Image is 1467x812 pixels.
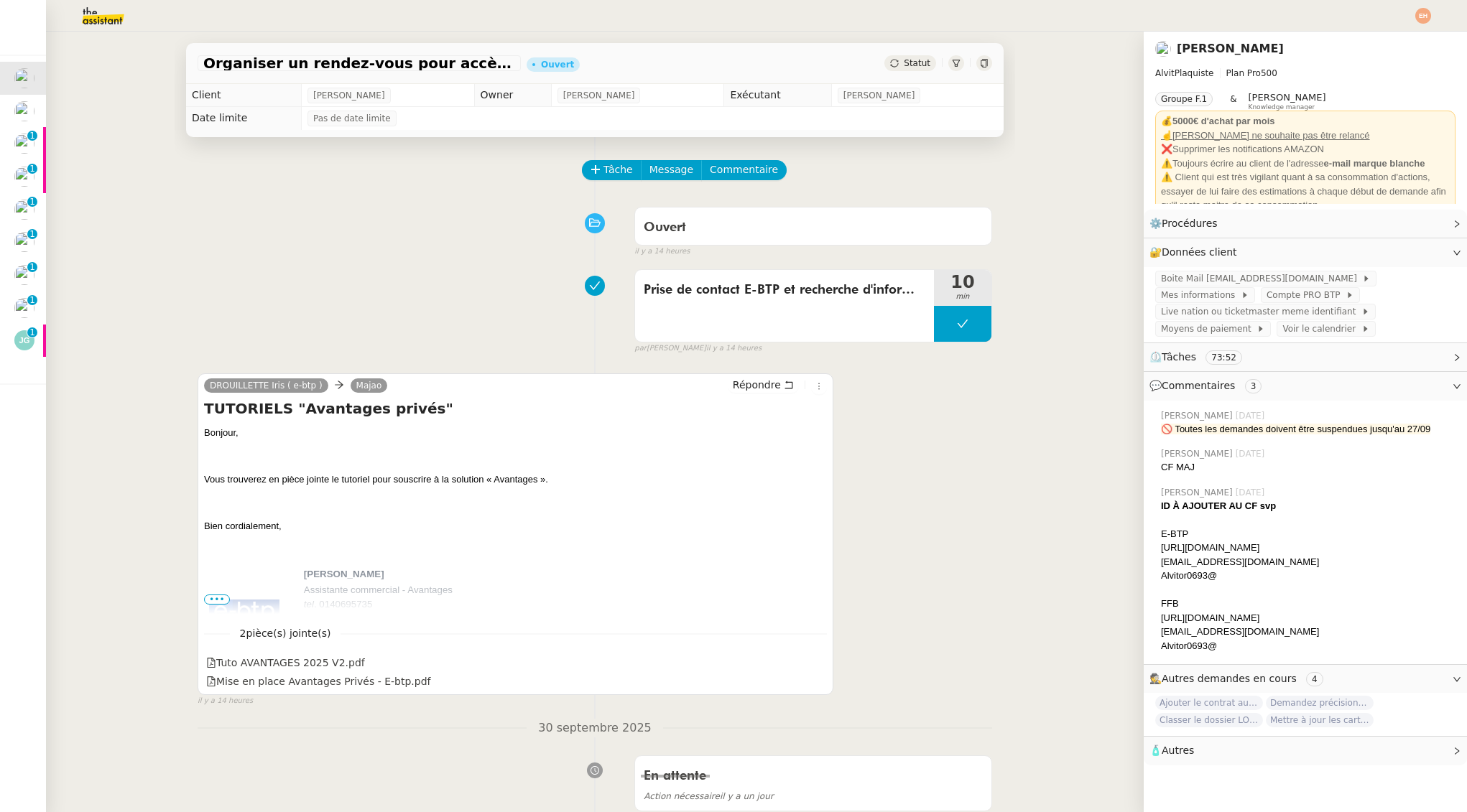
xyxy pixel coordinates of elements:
[1249,92,1326,111] app-user-label: Knowledge manager
[1161,447,1236,460] span: [PERSON_NAME]
[1161,486,1236,499] span: [PERSON_NAME]
[1161,288,1241,302] span: Mes informations
[644,221,686,234] span: Ouvert
[206,655,365,671] div: Tuto AVANTAGES 2025 V2.pdf
[1144,210,1467,238] div: ⚙️Procédures
[1162,218,1218,229] span: Procédures
[186,84,301,107] td: Client
[1161,625,1456,639] div: [EMAIL_ADDRESS][DOMAIN_NAME]
[351,379,388,392] a: Majao
[474,84,551,107] td: Owner
[1161,460,1456,475] div: CF MAJ
[1155,41,1171,57] img: users%2F0v3yA2ZOZBYwPN7V38GNVTYjOQj1%2Favatar%2Fa58eb41e-cbb7-4128-9131-87038ae72dcb
[204,519,827,533] p: Bien cordialement,
[1266,696,1374,710] span: Demandez précision sur demandes QUALIBAT
[204,398,827,419] h4: TUTORIELS "Avantages privés"
[1162,673,1297,684] span: Autres demandes en cours
[1155,92,1213,106] nz-tag: Groupe F.1
[204,426,827,440] p: Bonjour,
[14,200,34,220] img: users%2Fu5utAm6r22Q2efrA9GW4XXK0tp42%2Favatar%2Fec7cfc88-a6c7-457c-b43b-5a2740bdf05f
[1161,424,1430,434] span: 🚫 Toutes les demandes doivent être suspendues jusqu'au 27/09
[27,164,37,174] nz-badge-sup: 1
[314,599,373,610] span: . 0140695735
[204,594,230,605] span: •••
[1144,343,1467,371] div: ⏲️Tâches 73:52
[527,719,663,738] span: 30 septembre 2025
[14,68,34,88] img: users%2F0v3yA2ZOZBYwPN7V38GNVTYjOQj1%2Favatar%2Fa58eb41e-cbb7-4128-9131-87038ae72dcb
[1177,42,1284,55] a: [PERSON_NAME]
[313,88,385,103] span: [PERSON_NAME]
[934,291,991,303] span: min
[733,378,781,392] span: Répondre
[644,791,773,801] span: il y a un jour
[1236,486,1268,499] span: [DATE]
[1161,500,1276,511] strong: ID À AJOUTER AU CF svp
[27,327,37,337] nz-badge-sup: 1
[641,160,702,180] button: Message
[710,162,778,178] span: Commentaire
[27,295,37,305] nz-badge-sup: 1
[203,56,515,70] span: Organiser un rendez-vous pour accès FFB
[14,232,34,252] img: users%2FtFhOaBya8rNVU5KG7br7ns1BCvi2%2Favatar%2Faa8c47da-ee6c-4101-9e7d-730f2e64f978
[904,58,930,68] span: Statut
[1161,142,1450,157] div: Supprimer les notifications AMAZON
[1205,350,1242,365] nz-tag: 73:52
[304,569,384,579] span: [PERSON_NAME]
[1144,737,1467,765] div: 🧴Autres
[1161,555,1456,569] div: [EMAIL_ADDRESS][DOMAIN_NAME]
[1230,92,1236,111] span: &
[1161,170,1450,213] div: ⚠️ Client qui est très vigilant quant à sa consommation d'actions, essayer de lui faire des estim...
[1161,157,1450,171] div: ⚠️Toujours écrire au client de l'adresse
[724,84,831,107] td: Exécutant
[1149,351,1254,363] span: ⏲️
[634,342,762,355] small: [PERSON_NAME]
[1161,130,1370,141] u: ☝️[PERSON_NAME] ne souhaite pas être relancé
[14,167,34,187] img: users%2FKIcnt4T8hLMuMUUpHYCYQM06gPC2%2Favatar%2F1dbe3bdc-0f95-41bf-bf6e-fc84c6569aaf
[1162,351,1196,363] span: Tâches
[1236,409,1268,422] span: [DATE]
[206,673,430,690] div: Mise en place Avantages Privés - E-btp.pdf
[1161,569,1456,583] div: Alvitor0693@
[1161,271,1362,286] span: Boite Mail [EMAIL_ADDRESS][DOMAIN_NAME]
[1149,673,1329,684] span: 🕵️
[934,274,991,291] span: 10
[1267,288,1346,302] span: Compte PRO BTP
[29,262,35,275] p: 1
[1162,246,1237,258] span: Données client
[1149,215,1224,232] span: ⚙️
[1162,380,1235,391] span: Commentaires
[1144,238,1467,266] div: 🔐Données client
[1161,409,1236,422] span: [PERSON_NAME]
[27,229,37,239] nz-badge-sup: 1
[304,599,314,610] span: tel
[728,377,799,393] button: Répondre
[1266,713,1374,727] span: Mettre à jour les cartes pro BTP
[14,134,34,154] img: users%2FcRgg4TJXLQWrBH1iwK9wYfCha1e2%2Favatar%2Fc9d2fa25-7b78-4dd4-b0f3-ccfa08be62e5
[1245,379,1262,393] nz-tag: 3
[1261,68,1277,78] span: 500
[634,246,690,258] span: il y a 14 heures
[29,164,35,177] p: 1
[209,599,279,623] img: image001.jpg
[29,327,35,340] p: 1
[230,625,341,642] span: 2
[186,107,301,130] td: Date limite
[541,60,574,69] div: Ouvert
[1161,639,1456,653] div: Alvitor0693@
[1306,672,1323,686] nz-tag: 4
[29,197,35,210] p: 1
[843,88,915,103] span: [PERSON_NAME]
[1161,597,1456,611] div: FFB
[1161,611,1456,625] div: [URL][DOMAIN_NAME]
[29,229,35,242] p: 1
[1149,745,1194,756] span: 🧴
[1161,527,1456,541] div: E-BTP
[1155,713,1263,727] span: Classer le dossier LOT 79 A
[27,131,37,141] nz-badge-sup: 1
[14,265,34,285] img: users%2FtFhOaBya8rNVU5KG7br7ns1BCvi2%2Favatar%2Faa8c47da-ee6c-4101-9e7d-730f2e64f978
[1149,380,1267,391] span: 💬
[701,160,787,180] button: Commentaire
[1161,541,1456,555] div: [URL][DOMAIN_NAME]
[1282,322,1361,336] span: Voir le calendrier
[1144,665,1467,693] div: 🕵️Autres demandes en cours 4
